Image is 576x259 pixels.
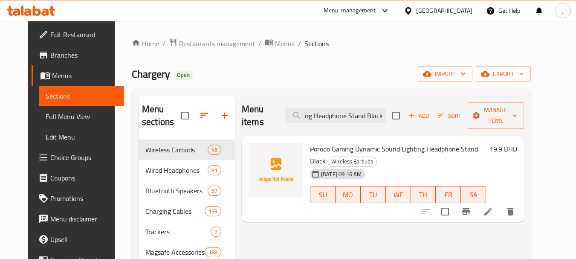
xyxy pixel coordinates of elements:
div: Charging Cables133 [139,201,235,221]
span: Select section [387,107,405,125]
div: Menu-management [324,6,376,16]
li: / [162,38,165,49]
span: TU [364,189,382,201]
a: Edit Restaurant [32,24,124,45]
button: TH [411,186,436,203]
span: export [483,69,524,79]
div: [GEOGRAPHIC_DATA] [416,6,472,15]
input: search [285,108,385,123]
span: import [425,69,466,79]
span: Add item [405,109,432,122]
a: Choice Groups [32,147,124,168]
span: Magsafe Accessories [145,247,205,257]
span: Restaurants management [179,38,255,49]
div: Trackers7 [139,221,235,242]
li: / [298,38,301,49]
span: Menus [52,70,118,81]
span: Branches [50,50,118,60]
button: SU [310,186,336,203]
span: 188 [205,248,221,256]
span: Trackers [145,227,211,237]
nav: breadcrumb [132,38,531,49]
span: Add [407,111,430,121]
span: 46 [208,146,221,154]
span: SU [314,189,332,201]
span: Sections [304,38,329,49]
button: import [418,66,472,82]
a: Upsell [32,229,124,250]
button: Sort [436,109,463,122]
a: Full Menu View [39,106,124,127]
span: Wired Headphones [145,165,208,175]
a: Promotions [32,188,124,209]
span: Open [174,71,193,79]
span: Upsell [50,234,118,244]
a: Sections [39,86,124,106]
a: Menus [265,38,295,49]
li: / [258,38,261,49]
button: Manage items [467,102,524,129]
button: export [476,66,531,82]
span: Coupons [50,173,118,183]
img: Porodo Gaming Dynamic Sound Lighting Headphone Stand Black [249,143,303,198]
a: Menu disclaimer [32,209,124,229]
div: Wireless Earbuds [327,157,377,167]
span: 31 [208,166,221,175]
span: 133 [205,207,221,215]
span: Sort [438,111,461,121]
span: Select to update [436,203,454,221]
span: MO [339,189,357,201]
span: FR [439,189,457,201]
span: Select all sections [176,107,194,125]
button: Branch-specific-item [456,201,476,222]
h2: Menu sections [142,103,181,128]
h2: Menu items [242,103,275,128]
span: Porodo Gaming Dynamic Sound Lighting Headphone Stand Black [310,143,478,167]
span: Full Menu View [46,111,118,122]
span: Promotions [50,193,118,204]
span: SA [464,189,483,201]
span: [DATE] 09:16 AM [318,170,365,178]
h6: 19.9 BHD [489,143,517,155]
div: Wireless Earbuds46 [139,140,235,160]
span: WE [389,189,408,201]
span: Bluetooth Speakers [145,186,208,196]
span: TH [414,189,433,201]
span: Wireless Earbuds [145,145,208,155]
button: TU [361,186,386,203]
button: FR [436,186,461,203]
span: 57 [208,187,221,195]
span: j [562,6,564,15]
a: Menus [32,65,124,86]
button: SA [461,186,486,203]
span: Choice Groups [50,152,118,163]
a: Branches [32,45,124,65]
a: Home [132,38,159,49]
button: delete [500,201,521,222]
span: Edit Menu [46,132,118,142]
div: Wired Headphones31 [139,160,235,180]
a: Edit menu item [483,207,493,217]
span: Menus [275,38,295,49]
span: Charging Cables [145,206,205,216]
a: Coupons [32,168,124,188]
div: Bluetooth Speakers57 [139,180,235,201]
span: Edit Restaurant [50,29,118,40]
button: MO [336,186,361,203]
span: Sections [46,91,118,101]
a: Restaurants management [169,38,255,49]
button: WE [386,186,411,203]
button: Add [405,109,432,122]
span: Menu disclaimer [50,214,118,224]
span: Wireless Earbuds [328,157,376,166]
span: Manage items [474,105,517,126]
span: 7 [211,228,221,236]
a: Edit Menu [39,127,124,147]
span: Chargery [132,64,170,84]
